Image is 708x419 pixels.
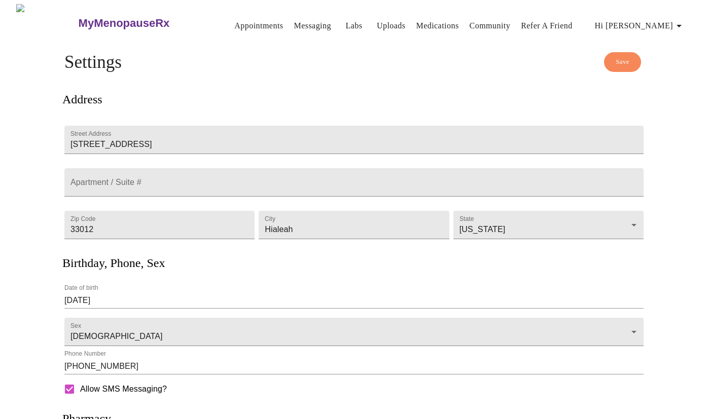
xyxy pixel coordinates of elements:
[64,285,98,291] label: Date of birth
[604,52,641,72] button: Save
[470,19,511,33] a: Community
[64,351,106,357] label: Phone Number
[230,16,287,36] button: Appointments
[234,19,283,33] a: Appointments
[290,16,335,36] button: Messaging
[77,6,210,41] a: MyMenopauseRx
[466,16,515,36] button: Community
[64,318,644,346] div: [DEMOGRAPHIC_DATA]
[377,19,406,33] a: Uploads
[62,93,102,106] h3: Address
[62,256,165,270] h3: Birthday, Phone, Sex
[294,19,331,33] a: Messaging
[345,19,362,33] a: Labs
[453,211,644,239] div: [US_STATE]
[412,16,463,36] button: Medications
[79,17,170,30] h3: MyMenopauseRx
[64,52,644,72] h4: Settings
[595,19,685,33] span: Hi [PERSON_NAME]
[338,16,370,36] button: Labs
[80,383,167,395] span: Allow SMS Messaging?
[616,56,629,68] span: Save
[591,16,689,36] button: Hi [PERSON_NAME]
[517,16,577,36] button: Refer a Friend
[16,4,77,42] img: MyMenopauseRx Logo
[521,19,573,33] a: Refer a Friend
[373,16,410,36] button: Uploads
[416,19,458,33] a: Medications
